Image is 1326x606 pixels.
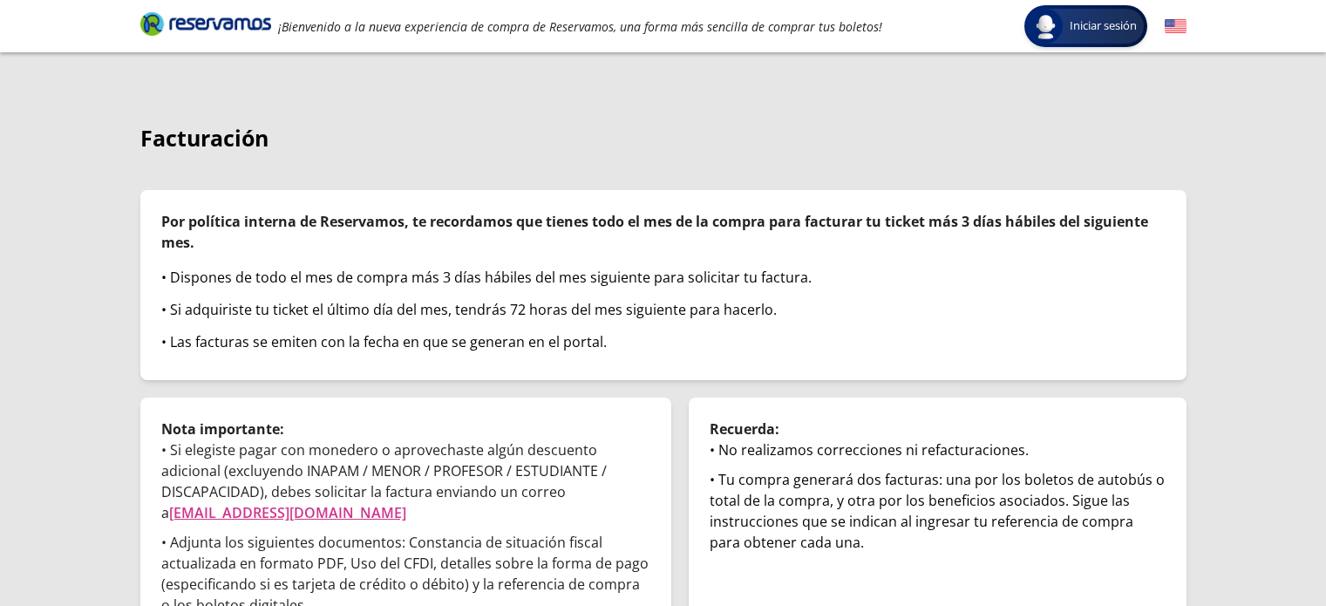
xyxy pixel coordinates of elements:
[161,267,1166,288] div: • Dispones de todo el mes de compra más 3 días hábiles del mes siguiente para solicitar tu factura.
[140,10,271,37] i: Brand Logo
[710,419,1166,439] p: Recuerda:
[278,18,882,35] em: ¡Bienvenido a la nueva experiencia de compra de Reservamos, una forma más sencilla de comprar tus...
[161,299,1166,320] div: • Si adquiriste tu ticket el último día del mes, tendrás 72 horas del mes siguiente para hacerlo.
[140,122,1187,155] p: Facturación
[161,439,650,523] p: • Si elegiste pagar con monedero o aprovechaste algún descuento adicional (excluyendo INAPAM / ME...
[710,469,1166,553] div: • Tu compra generará dos facturas: una por los boletos de autobús o total de la compra, y otra po...
[140,10,271,42] a: Brand Logo
[1063,17,1144,35] span: Iniciar sesión
[161,211,1166,253] p: Por política interna de Reservamos, te recordamos que tienes todo el mes de la compra para factur...
[161,331,1166,352] div: • Las facturas se emiten con la fecha en que se generan en el portal.
[1165,16,1187,37] button: English
[169,503,406,522] a: [EMAIL_ADDRESS][DOMAIN_NAME]
[161,419,650,439] p: Nota importante:
[710,439,1166,460] div: • No realizamos correcciones ni refacturaciones.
